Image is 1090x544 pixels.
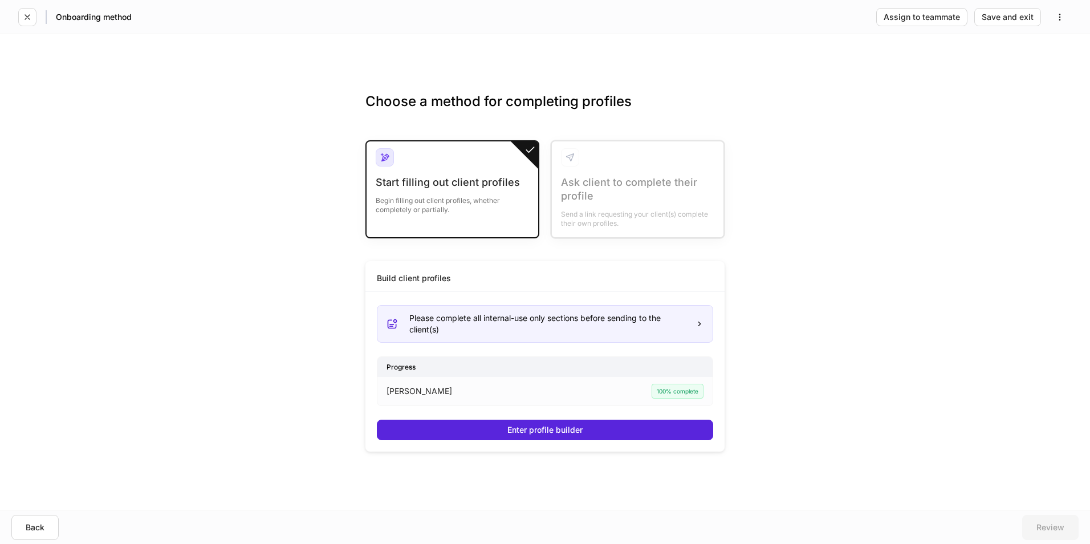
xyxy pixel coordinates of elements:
button: Back [11,515,59,540]
h3: Choose a method for completing profiles [365,92,725,129]
p: [PERSON_NAME] [387,385,452,397]
div: Assign to teammate [884,13,960,21]
button: Assign to teammate [876,8,967,26]
div: Back [26,523,44,531]
h5: Onboarding method [56,11,132,23]
div: Save and exit [982,13,1034,21]
div: Build client profiles [377,273,451,284]
div: Enter profile builder [507,426,583,434]
div: Begin filling out client profiles, whether completely or partially. [376,189,529,214]
div: 100% complete [652,384,703,399]
button: Enter profile builder [377,420,713,440]
div: Progress [377,357,713,377]
div: Please complete all internal-use only sections before sending to the client(s) [409,312,686,335]
div: Start filling out client profiles [376,176,529,189]
button: Save and exit [974,8,1041,26]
